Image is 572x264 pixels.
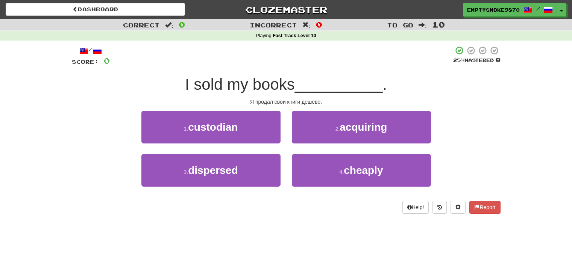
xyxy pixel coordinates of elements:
button: Help! [402,201,429,214]
div: Mastered [453,57,501,64]
button: 2.acquiring [292,111,431,143]
span: : [165,22,173,28]
span: I sold my books [185,75,295,93]
button: Round history (alt+y) [432,201,447,214]
a: EmptySmoke9870 / [463,3,557,17]
span: . [382,75,387,93]
span: 0 [179,20,185,29]
span: : [419,22,427,28]
small: 2 . [335,126,340,132]
small: 4 . [340,169,344,175]
button: Report [469,201,500,214]
button: 3.dispersed [141,154,281,187]
span: custodian [188,121,238,133]
span: cheaply [344,164,383,176]
span: 25 % [453,57,464,63]
small: 3 . [184,169,188,175]
span: 0 [103,56,110,65]
div: Я продал свои книги дешево. [72,98,501,106]
small: 1 . [184,126,188,132]
span: : [302,22,311,28]
span: Score: [72,59,99,65]
span: dispersed [188,164,238,176]
span: Correct [123,21,160,29]
span: acquiring [340,121,387,133]
span: 0 [316,20,322,29]
div: / [72,46,110,55]
a: Clozemaster [196,3,376,16]
strong: Fast Track Level 10 [273,33,316,38]
span: EmptySmoke9870 [467,6,520,13]
span: 10 [432,20,445,29]
a: Dashboard [6,3,185,16]
span: / [536,6,540,11]
span: __________ [295,75,383,93]
button: 1.custodian [141,111,281,143]
button: 4.cheaply [292,154,431,187]
span: To go [387,21,413,29]
span: Incorrect [250,21,297,29]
